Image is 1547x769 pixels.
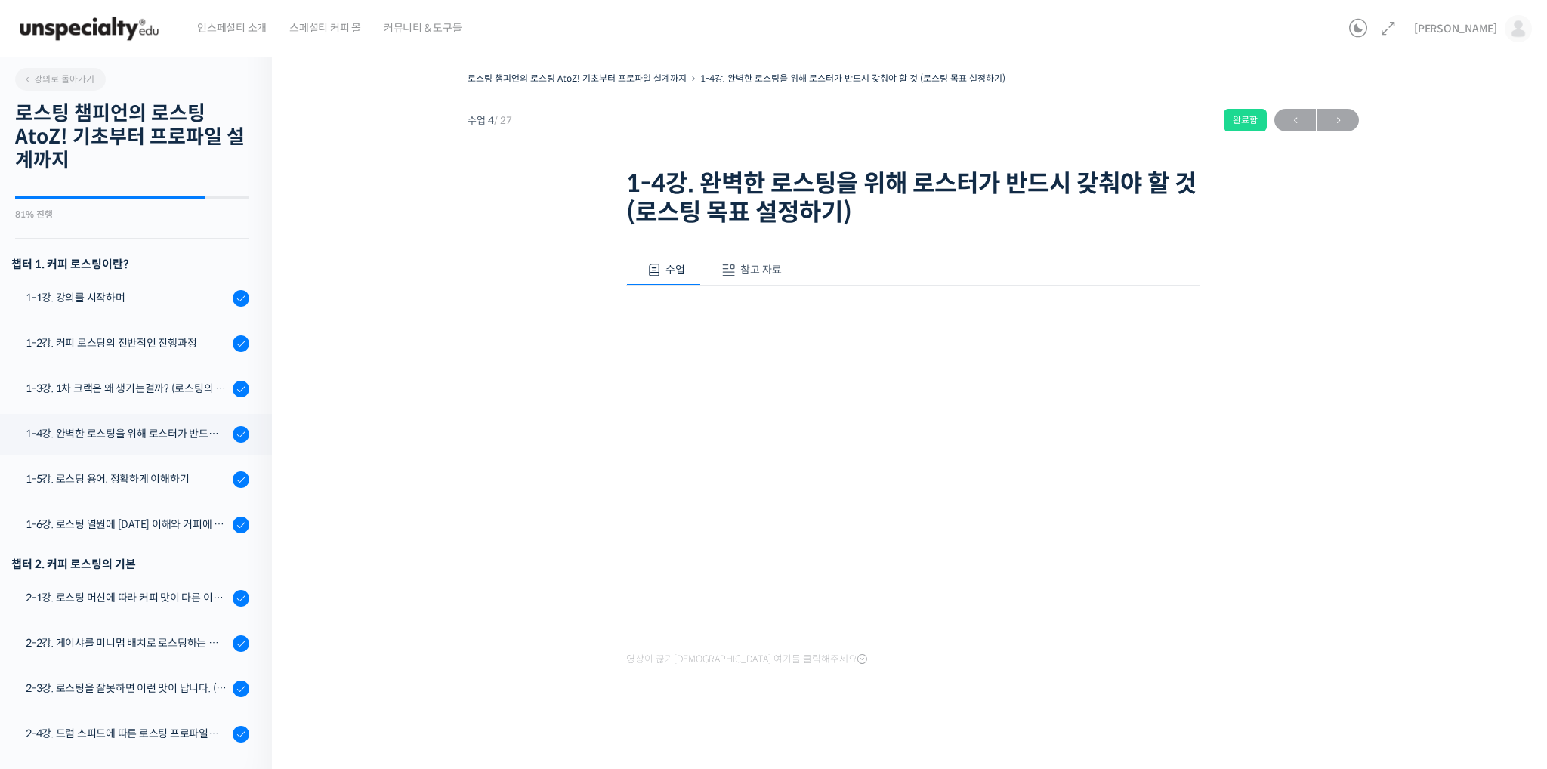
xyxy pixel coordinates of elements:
span: 참고 자료 [740,263,782,276]
div: 챕터 2. 커피 로스팅의 기본 [11,554,249,574]
a: 다음→ [1317,109,1359,131]
div: 1-6강. 로스팅 열원에 [DATE] 이해와 커피에 미치는 영향 [26,516,228,533]
div: 완료함 [1224,109,1267,131]
div: 1-1강. 강의를 시작하며 [26,289,228,306]
div: 81% 진행 [15,210,249,219]
div: 1-5강. 로스팅 용어, 정확하게 이해하기 [26,471,228,487]
div: 2-1강. 로스팅 머신에 따라 커피 맛이 다른 이유 (로스팅 머신의 매커니즘과 열원) [26,589,228,606]
span: 수업 [665,263,685,276]
span: 수업 4 [468,116,512,125]
div: 2-2강. 게이샤를 미니멈 배치로 로스팅하는 이유 (로스터기 용량과 배치 사이즈) [26,635,228,651]
span: 영상이 끊기[DEMOGRAPHIC_DATA] 여기를 클릭해주세요 [626,653,867,666]
div: 1-3강. 1차 크랙은 왜 생기는걸까? (로스팅의 물리적, 화학적 변화) [26,380,228,397]
span: → [1317,110,1359,131]
a: 1-4강. 완벽한 로스팅을 위해 로스터가 반드시 갖춰야 할 것 (로스팅 목표 설정하기) [700,73,1005,84]
div: 1-2강. 커피 로스팅의 전반적인 진행과정 [26,335,228,351]
h3: 챕터 1. 커피 로스팅이란? [11,254,249,274]
span: / 27 [494,114,512,127]
div: 2-4강. 드럼 스피드에 따른 로스팅 프로파일과 센서리 [26,725,228,742]
a: ←이전 [1274,109,1316,131]
a: 로스팅 챔피언의 로스팅 AtoZ! 기초부터 프로파일 설계까지 [468,73,687,84]
div: 2-3강. 로스팅을 잘못하면 이런 맛이 납니다. (로스팅 디팩트의 이해) [26,680,228,696]
div: 1-4강. 완벽한 로스팅을 위해 로스터가 반드시 갖춰야 할 것 (로스팅 목표 설정하기) [26,425,228,442]
span: [PERSON_NAME] [1414,22,1497,36]
h1: 1-4강. 완벽한 로스팅을 위해 로스터가 반드시 갖춰야 할 것 (로스팅 목표 설정하기) [626,169,1200,227]
span: ← [1274,110,1316,131]
h2: 로스팅 챔피언의 로스팅 AtoZ! 기초부터 프로파일 설계까지 [15,102,249,173]
span: 강의로 돌아가기 [23,73,94,85]
a: 강의로 돌아가기 [15,68,106,91]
